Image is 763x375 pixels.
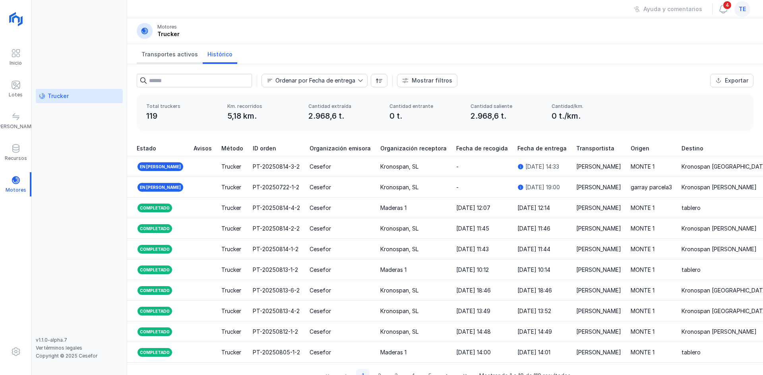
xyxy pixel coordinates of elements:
div: Completado [137,327,173,337]
div: Trucker [221,328,241,336]
button: Exportar [710,74,753,87]
div: Exportar [725,77,748,85]
div: tablero [682,348,701,356]
span: Organización receptora [380,144,447,152]
div: PT-20250722-1-2 [253,183,299,191]
div: [DATE] 12:14 [517,204,550,212]
div: MONTE 1 [631,328,655,336]
button: Ayuda y comentarios [629,2,707,16]
div: Completado [137,306,173,316]
div: Ordenar por Fecha de entrega [275,78,355,83]
div: Trucker [221,287,241,294]
div: PT-20250814-2-2 [253,225,300,233]
div: [DATE] 12:07 [456,204,490,212]
div: MONTE 1 [631,266,655,274]
div: Cesefor [310,245,331,253]
div: [DATE] 18:46 [456,287,491,294]
div: Cantidad saliente [471,103,542,110]
div: 119 [146,110,218,121]
div: Kronospan, SL [380,163,418,171]
div: En [PERSON_NAME] [137,182,184,192]
div: Trucker [221,307,241,315]
div: MONTE 1 [631,348,655,356]
div: Kronospan, SL [380,183,418,191]
div: [PERSON_NAME] [576,183,621,191]
button: Mostrar filtros [397,74,457,87]
span: Origen [631,144,649,152]
div: MONTE 1 [631,225,655,233]
div: [DATE] 14:01 [517,348,550,356]
div: Cesefor [310,348,331,356]
span: Histórico [207,50,232,58]
div: PT-20250813-4-2 [253,307,300,315]
div: v1.1.0-alpha.7 [36,337,123,343]
div: Total truckers [146,103,218,110]
div: - [456,163,459,171]
span: Método [221,144,243,152]
a: Histórico [203,44,237,64]
div: Cesefor [310,266,331,274]
div: [DATE] 14:48 [456,328,491,336]
span: te [739,5,746,13]
div: PT-20250812-1-2 [253,328,298,336]
div: [PERSON_NAME] [576,204,621,212]
div: garray parcela3 [631,183,672,191]
div: Cantidad extraída [308,103,380,110]
span: ID orden [253,144,276,152]
span: Estado [137,144,156,152]
a: Ver términos legales [36,345,82,351]
span: Fecha de recogida [456,144,508,152]
div: Mostrar filtros [412,77,452,85]
div: Kronospan [PERSON_NAME] [682,225,757,233]
div: PT-20250814-4-2 [253,204,300,212]
div: Copyright © 2025 Cesefor [36,353,123,359]
div: Completado [137,203,173,213]
div: Completado [137,223,173,234]
div: Motores [157,24,177,30]
div: [PERSON_NAME] [576,163,621,171]
div: Lotes [9,92,23,98]
div: Cesefor [310,287,331,294]
div: 0 t. [389,110,461,121]
div: MONTE 1 [631,307,655,315]
div: tablero [682,266,701,274]
div: Kronospan, SL [380,287,418,294]
div: PT-20250814-1-2 [253,245,298,253]
div: Cesefor [310,307,331,315]
div: MONTE 1 [631,245,655,253]
div: Kronospan [PERSON_NAME] [682,183,757,191]
div: [PERSON_NAME] [576,328,621,336]
div: [PERSON_NAME] [576,287,621,294]
div: Recursos [5,155,27,162]
span: Fecha de entrega [517,144,567,152]
div: MONTE 1 [631,287,655,294]
div: En [PERSON_NAME] [137,162,184,172]
div: Kronospan [PERSON_NAME] [682,328,757,336]
div: Maderas 1 [380,266,407,274]
div: Trucker [221,204,241,212]
div: Cantidad/km. [552,103,623,110]
div: Trucker [157,30,180,38]
div: [DATE] 10:12 [456,266,489,274]
div: Completado [137,285,173,296]
div: 2.968,6 t. [471,110,542,121]
div: Trucker [221,245,241,253]
div: [PERSON_NAME] [576,348,621,356]
div: Kronospan, SL [380,307,418,315]
div: 0 t./km. [552,110,623,121]
a: Trucker [36,89,123,103]
div: Cantidad entrante [389,103,461,110]
div: Inicio [10,60,22,66]
div: PT-20250814-3-2 [253,163,300,171]
div: 2.968,6 t. [308,110,380,121]
img: logoRight.svg [6,9,26,29]
div: MONTE 1 [631,204,655,212]
div: Kronospan, SL [380,328,418,336]
div: [DATE] 11:45 [456,225,489,233]
div: [DATE] 11:43 [456,245,489,253]
div: [DATE] 14:33 [525,163,559,171]
div: - [456,183,459,191]
div: [DATE] 13:52 [517,307,551,315]
div: Kronospan, SL [380,245,418,253]
div: [PERSON_NAME] [576,225,621,233]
